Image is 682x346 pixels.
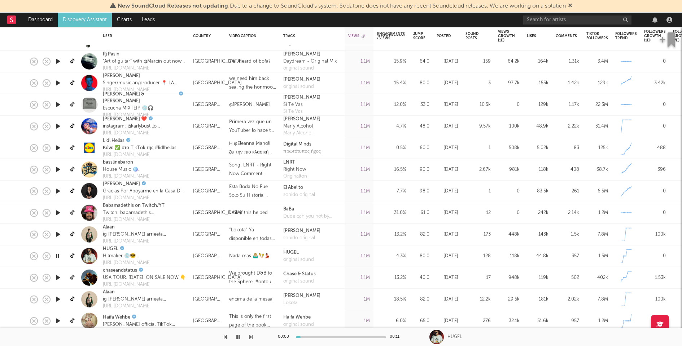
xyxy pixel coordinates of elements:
a: [URL][DOMAIN_NAME] [103,216,165,223]
input: Search for artists [523,15,631,25]
div: [DATE] [437,100,458,109]
div: Originalton [283,173,307,180]
a: original sound [283,256,314,263]
a: [PERSON_NAME] [283,227,320,235]
div: [DATE] [437,79,458,87]
div: 15.9 % [377,57,406,66]
div: Right Now [283,166,307,173]
div: 1.1M [348,79,370,87]
a: HUGEL [103,245,118,253]
div: 276 [465,316,491,325]
div: 129k [527,100,548,109]
div: [GEOGRAPHIC_DATA] [193,273,242,282]
div: instagram: @karlybustillosg MAR Y ALCOHOL 🩵 [103,123,162,130]
div: Comments [556,34,577,38]
div: [GEOGRAPHIC_DATA] [193,316,222,325]
a: Haifa Wehbe [283,314,314,321]
div: 125k [586,143,608,152]
a: Lidl Hellas [103,137,124,145]
div: @[PERSON_NAME] [229,100,270,109]
a: [PERSON_NAME] [103,72,140,80]
div: 981k [498,165,520,174]
div: [URL][DOMAIN_NAME] [103,130,162,137]
div: 1.1M [348,143,370,152]
div: 118k [527,165,548,174]
a: Mar y Alcohol [283,130,320,137]
div: 31.0 % [377,208,406,217]
div: El Abelito [283,184,315,191]
div: 5.02k [527,143,548,152]
div: 0 [644,57,666,66]
div: 16.5 % [377,165,406,174]
a: Haifa Wehbe [103,314,130,321]
a: Digital Minds [283,141,321,148]
div: 1.1M [348,57,370,66]
div: 408 [556,165,579,174]
div: [URL][DOMAIN_NAME] [103,151,176,159]
div: 1.2M [586,316,608,325]
div: [GEOGRAPHIC_DATA] [193,208,242,217]
div: 3 [465,79,491,87]
div: original sound [283,321,314,328]
div: [URL][DOMAIN_NAME] [103,65,186,72]
div: 0 [644,252,666,260]
div: 448k [498,230,520,239]
div: we need him back sealing the honmoon 😭😭 soda pop from kpop demon hunters. FULL COVER OF WHAT IT S... [229,74,276,92]
a: [URL][DOMAIN_NAME] [103,173,181,180]
div: [URL][DOMAIN_NAME] [103,259,186,267]
div: 129k [586,79,608,87]
div: Nada mas 🤷🏼‍♂️🪇💃🏽 [229,252,270,260]
div: TikTok Followers [586,32,608,40]
div: Views [348,34,365,38]
div: 100k [644,295,666,303]
div: 6.5M [586,187,608,195]
div: Dude can you not by baba all platforms [283,213,341,220]
div: 357 [556,252,579,260]
div: 2.14k [556,208,579,217]
div: HUGEL [447,334,462,340]
div: 957 [556,316,579,325]
div: Κάνε ✅ στο TikTok της #lidlhellas [103,145,176,152]
span: New SoundCloud Releases not updating [118,3,228,9]
div: Daydream - Original Mix [283,58,337,65]
div: 1.1M [348,100,370,109]
div: [URL][DOMAIN_NAME] [103,238,186,245]
div: 97.7k [498,79,520,87]
a: Babamadethis on Twitch/YT [103,202,165,209]
div: 128 [465,252,491,260]
div: 61.0 [413,208,429,217]
div: Country [193,34,218,38]
div: [URL][DOMAIN_NAME] [103,281,186,288]
div: 2.67k [465,165,491,174]
div: sonido original [283,191,315,198]
div: Followers Growth (1d) [644,30,666,43]
a: sonido original [283,234,320,241]
div: 1M [348,295,370,303]
div: Singer/musician/producer 📍 LA FOLLOW ME ON SPOTIFY & IG ⬇️ [103,80,178,87]
div: 0 [644,208,666,217]
div: 80.0 [413,79,429,87]
div: 64.0 [413,57,429,66]
div: Η @Eleanna Manoli ζει την πιο κλασική ελληνική περιπέτεια: "Χάθηκε η μαμά στο supermarket" 🙋‍♀️Σί... [229,139,276,156]
div: 33.0 [413,100,429,109]
div: 1.31k [556,57,579,66]
div: original sound [283,278,316,285]
div: [DATE] [437,295,458,303]
div: πρωτότυπος ήχος [283,148,321,155]
div: 155k [527,79,548,87]
div: [URL][DOMAIN_NAME] [103,303,186,310]
div: 2.02k [556,295,579,303]
div: 48.0 [413,122,429,130]
div: 98.0 [413,187,429,195]
div: 402k [586,273,608,282]
a: [PERSON_NAME] ❤️ [103,116,147,123]
div: Followers Trend [615,32,637,40]
div: [PERSON_NAME] [283,94,320,101]
div: 29.5k [498,295,520,303]
div: 118k [498,252,520,260]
